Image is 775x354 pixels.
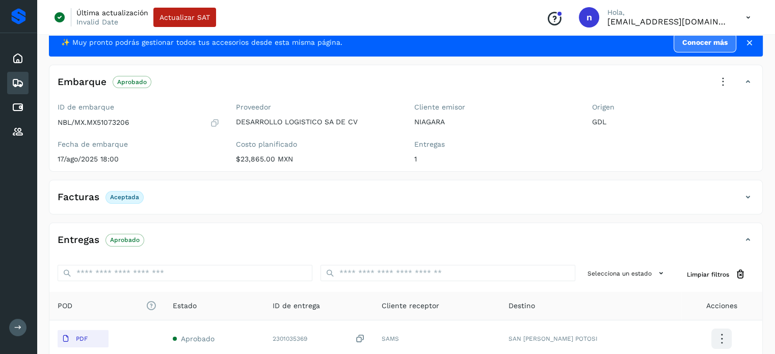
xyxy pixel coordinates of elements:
[49,73,762,99] div: EmbarqueAprobado
[58,301,156,311] span: POD
[181,335,215,343] span: Aprobado
[58,330,109,347] button: PDF
[58,103,220,112] label: ID de embarque
[592,103,754,112] label: Origen
[414,103,576,112] label: Cliente emisor
[592,118,754,126] p: GDL
[583,265,671,282] button: Selecciona un estado
[273,334,365,344] div: 2301035369
[76,335,88,342] p: PDF
[414,155,576,164] p: 1
[674,33,736,52] a: Conocer más
[509,301,535,311] span: Destino
[236,103,398,112] label: Proveedor
[58,118,129,127] p: NBL/MX.MX51073206
[382,301,439,311] span: Cliente receptor
[110,236,140,243] p: Aprobado
[61,37,342,48] span: ✨ Muy pronto podrás gestionar todos tus accesorios desde esta misma página.
[414,118,576,126] p: NIAGARA
[58,155,220,164] p: 17/ago/2025 18:00
[687,270,729,279] span: Limpiar filtros
[273,301,320,311] span: ID de entrega
[173,301,197,311] span: Estado
[679,265,754,284] button: Limpiar filtros
[7,47,29,70] div: Inicio
[58,192,99,203] h4: Facturas
[236,155,398,164] p: $23,865.00 MXN
[58,76,106,88] h4: Embarque
[117,78,147,86] p: Aprobado
[706,301,737,311] span: Acciones
[153,8,216,27] button: Actualizar SAT
[58,140,220,149] label: Fecha de embarque
[7,96,29,119] div: Cuentas por pagar
[7,121,29,143] div: Proveedores
[58,234,99,246] h4: Entregas
[236,140,398,149] label: Costo planificado
[414,140,576,149] label: Entregas
[49,231,762,257] div: EntregasAprobado
[159,14,210,21] span: Actualizar SAT
[7,72,29,94] div: Embarques
[607,8,730,17] p: Hola,
[607,17,730,26] p: niagara+prod@solvento.mx
[76,17,118,26] p: Invalid Date
[49,188,762,214] div: FacturasAceptada
[76,8,148,17] p: Última actualización
[236,118,398,126] p: DESARROLLO LOGISTICO SA DE CV
[110,194,139,201] p: Aceptada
